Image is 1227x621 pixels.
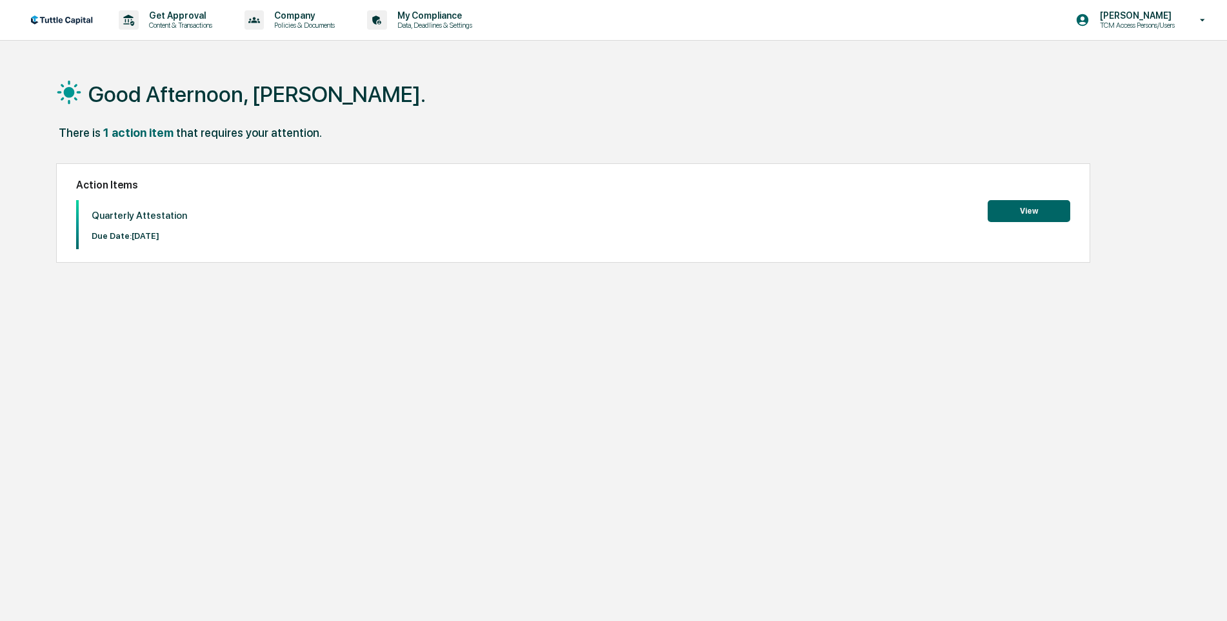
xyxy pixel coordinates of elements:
p: Company [264,10,341,21]
p: Data, Deadlines & Settings [387,21,479,30]
a: View [988,204,1070,216]
button: View [988,200,1070,222]
p: Content & Transactions [139,21,219,30]
img: logo [31,15,93,25]
div: There is [59,126,101,139]
h1: Good Afternoon, [PERSON_NAME]. [88,81,426,107]
div: that requires your attention. [176,126,322,139]
h2: Action Items [76,179,1070,191]
p: Due Date: [DATE] [92,231,187,241]
p: Policies & Documents [264,21,341,30]
div: 1 action item [103,126,174,139]
p: [PERSON_NAME] [1090,10,1181,21]
p: My Compliance [387,10,479,21]
p: TCM Access Persons/Users [1090,21,1181,30]
p: Quarterly Attestation [92,210,187,221]
p: Get Approval [139,10,219,21]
